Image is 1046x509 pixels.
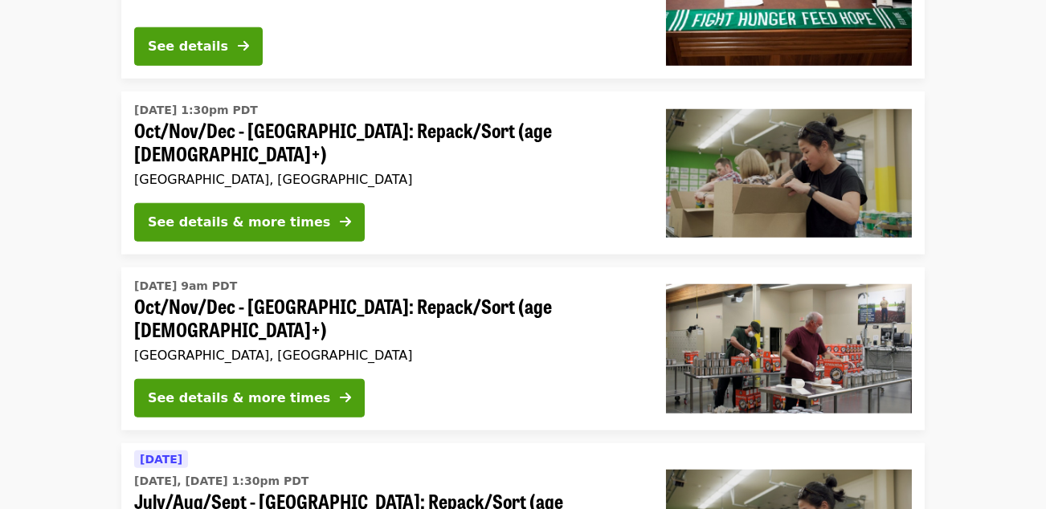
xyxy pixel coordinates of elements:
[148,37,228,56] div: See details
[134,102,258,119] time: [DATE] 1:30pm PDT
[134,473,308,490] time: [DATE], [DATE] 1:30pm PDT
[666,284,912,413] img: Oct/Nov/Dec - Portland: Repack/Sort (age 16+) organized by Oregon Food Bank
[134,119,640,165] span: Oct/Nov/Dec - [GEOGRAPHIC_DATA]: Repack/Sort (age [DEMOGRAPHIC_DATA]+)
[134,27,263,66] button: See details
[340,214,351,230] i: arrow-right icon
[148,389,330,408] div: See details & more times
[121,92,925,254] a: See details for "Oct/Nov/Dec - Portland: Repack/Sort (age 8+)"
[148,213,330,232] div: See details & more times
[134,379,365,417] button: See details & more times
[121,267,925,430] a: See details for "Oct/Nov/Dec - Portland: Repack/Sort (age 16+)"
[666,109,912,238] img: Oct/Nov/Dec - Portland: Repack/Sort (age 8+) organized by Oregon Food Bank
[134,172,640,187] div: [GEOGRAPHIC_DATA], [GEOGRAPHIC_DATA]
[134,203,365,242] button: See details & more times
[134,295,640,341] span: Oct/Nov/Dec - [GEOGRAPHIC_DATA]: Repack/Sort (age [DEMOGRAPHIC_DATA]+)
[340,390,351,405] i: arrow-right icon
[134,348,640,363] div: [GEOGRAPHIC_DATA], [GEOGRAPHIC_DATA]
[140,453,182,466] span: [DATE]
[134,278,237,295] time: [DATE] 9am PDT
[238,39,249,54] i: arrow-right icon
